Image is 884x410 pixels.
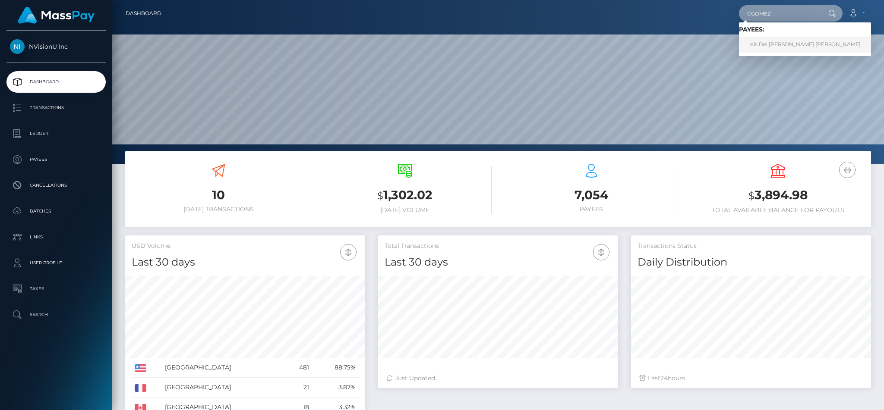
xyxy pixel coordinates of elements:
[285,358,312,378] td: 481
[691,187,865,204] h3: 3,894.98
[6,175,106,196] a: Cancellations
[10,231,102,244] p: Links
[18,7,95,24] img: MassPay Logo
[505,187,678,203] h3: 7,054
[6,278,106,300] a: Taxes
[132,255,359,270] h4: Last 30 days
[377,190,383,202] small: $
[6,97,106,119] a: Transactions
[10,101,102,114] p: Transactions
[312,378,359,397] td: 3.87%
[739,5,820,22] input: Search...
[285,378,312,397] td: 21
[312,358,359,378] td: 88.75%
[10,282,102,295] p: Taxes
[660,374,668,382] span: 24
[6,123,106,144] a: Ledger
[132,242,359,250] h5: USD Volume
[162,378,285,397] td: [GEOGRAPHIC_DATA]
[10,153,102,166] p: Payees
[638,255,865,270] h4: Daily Distribution
[6,71,106,93] a: Dashboard
[318,187,492,204] h3: 1,302.02
[505,206,678,213] h6: Payees
[10,39,25,54] img: NVisionU Inc
[135,384,146,392] img: FR.png
[132,187,305,203] h3: 10
[739,37,871,53] a: Isis Del [PERSON_NAME] [PERSON_NAME]
[132,206,305,213] h6: [DATE] Transactions
[638,242,865,250] h5: Transactions Status
[6,226,106,248] a: Links
[385,242,612,250] h5: Total Transactions
[748,190,755,202] small: $
[10,257,102,269] p: User Profile
[6,149,106,170] a: Payees
[10,75,102,88] p: Dashboard
[640,374,862,383] div: Last hours
[387,374,609,383] div: Just Updated
[10,179,102,192] p: Cancellations
[691,207,865,214] h6: Total Available Balance for Payouts
[162,358,285,378] td: [GEOGRAPHIC_DATA]
[10,127,102,140] p: Ledger
[10,308,102,321] p: Search
[318,207,492,214] h6: [DATE] Volume
[135,364,146,372] img: US.png
[126,4,161,22] a: Dashboard
[6,304,106,325] a: Search
[10,205,102,218] p: Batches
[6,200,106,222] a: Batches
[739,26,871,33] h6: Payees:
[6,252,106,274] a: User Profile
[385,255,612,270] h4: Last 30 days
[6,43,106,50] span: NVisionU Inc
